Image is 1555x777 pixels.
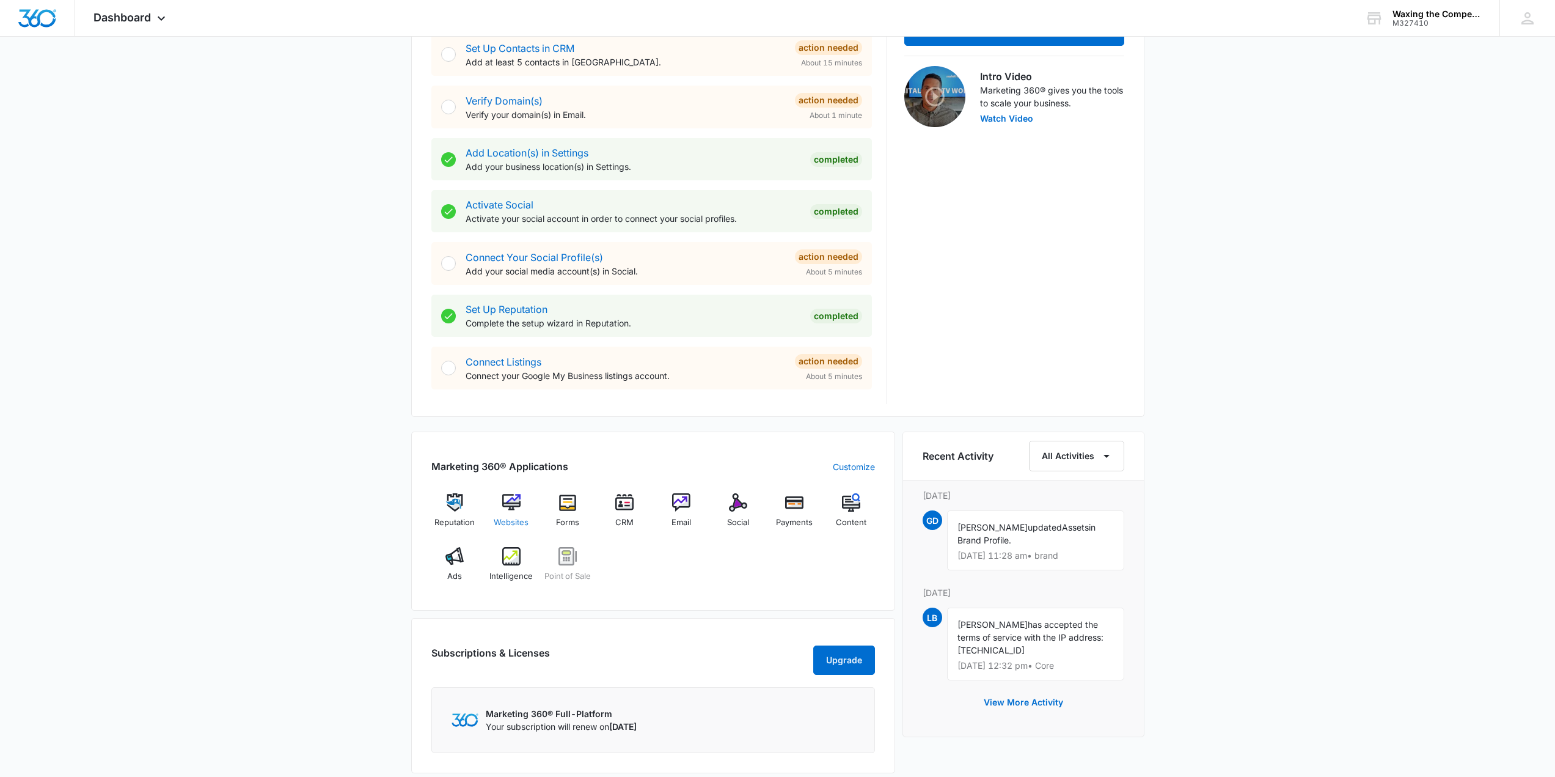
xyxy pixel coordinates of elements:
p: Marketing 360® gives you the tools to scale your business. [980,84,1124,109]
a: Point of Sale [544,547,591,591]
div: Action Needed [795,354,862,369]
a: Customize [833,460,875,473]
span: Social [727,517,749,529]
span: Intelligence [489,570,533,583]
p: Add your business location(s) in Settings. [466,160,800,173]
span: About 1 minute [810,110,862,121]
a: Verify Domain(s) [466,95,543,107]
h2: Marketing 360® Applications [431,459,568,474]
p: Marketing 360® Full-Platform [486,707,637,720]
span: Email [671,517,691,529]
h3: Intro Video [980,69,1124,84]
div: Action Needed [795,249,862,264]
div: Completed [810,309,862,323]
span: Dashboard [93,11,151,24]
button: All Activities [1029,441,1124,471]
a: Intelligence [488,547,535,591]
a: Payments [771,493,818,537]
span: updated [1028,522,1062,532]
a: Reputation [431,493,478,537]
a: Websites [488,493,535,537]
p: Verify your domain(s) in Email. [466,108,785,121]
p: Complete the setup wizard in Reputation. [466,317,800,330]
p: [DATE] [923,489,1124,502]
a: Add Location(s) in Settings [466,147,588,159]
span: CRM [615,517,634,529]
span: Point of Sale [544,570,591,583]
span: Ads [447,570,462,583]
a: Connect Your Social Profile(s) [466,251,603,263]
div: Action Needed [795,40,862,55]
h2: Subscriptions & Licenses [431,646,550,670]
div: Action Needed [795,93,862,108]
div: Completed [810,204,862,219]
span: Content [836,517,866,529]
a: Social [714,493,761,537]
button: Watch Video [980,114,1033,123]
span: About 5 minutes [806,371,862,382]
span: GD [923,510,942,530]
a: Email [658,493,705,537]
div: account id [1392,19,1482,28]
span: [PERSON_NAME] [957,619,1028,630]
img: Marketing 360 Logo [452,713,478,726]
a: Forms [544,493,591,537]
span: Reputation [434,517,475,529]
p: Connect your Google My Business listings account. [466,369,785,382]
img: Intro Video [904,66,965,127]
a: Activate Social [466,199,533,211]
span: has accepted the terms of service with the IP address: [957,619,1103,643]
p: Activate your social account in order to connect your social profiles. [466,212,800,225]
span: About 15 minutes [801,57,862,68]
span: LB [923,608,942,627]
a: Ads [431,547,478,591]
a: CRM [601,493,648,537]
a: Connect Listings [466,356,541,368]
span: [PERSON_NAME] [957,522,1028,532]
h6: Recent Activity [923,449,993,463]
button: View More Activity [971,688,1075,717]
span: [TECHNICAL_ID] [957,645,1025,655]
span: Assets [1062,522,1089,532]
p: Your subscription will renew on [486,720,637,733]
span: [DATE] [609,721,637,732]
span: Payments [776,517,813,529]
span: Websites [494,517,529,529]
a: Content [828,493,875,537]
div: account name [1392,9,1482,19]
a: Set Up Contacts in CRM [466,42,574,54]
span: About 5 minutes [806,267,862,278]
p: [DATE] 12:32 pm • Core [957,661,1114,670]
p: [DATE] 11:28 am • brand [957,551,1114,560]
p: [DATE] [923,586,1124,599]
button: Upgrade [813,646,875,675]
p: Add at least 5 contacts in [GEOGRAPHIC_DATA]. [466,56,785,68]
span: Forms [556,517,579,529]
a: Set Up Reputation [466,303,547,315]
p: Add your social media account(s) in Social. [466,265,785,278]
div: Completed [810,152,862,167]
